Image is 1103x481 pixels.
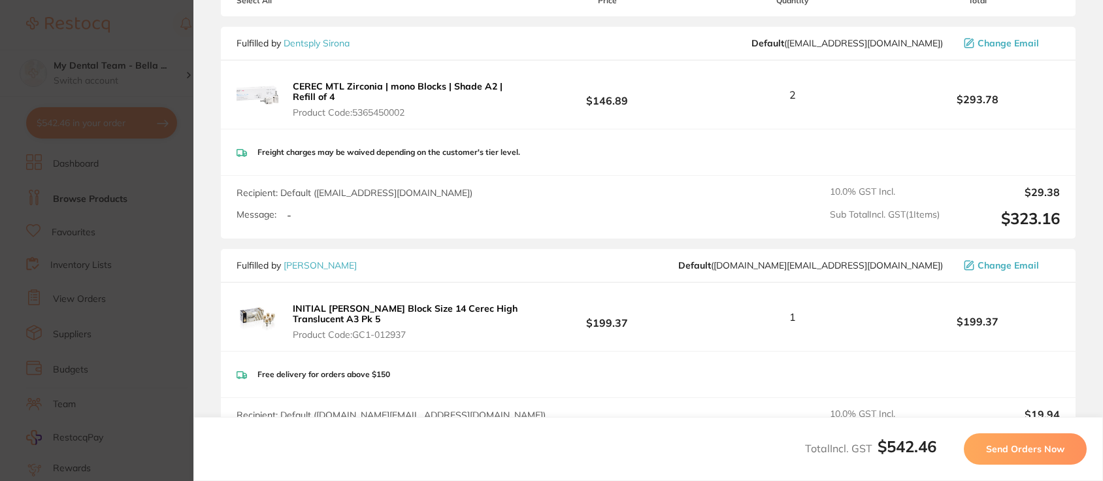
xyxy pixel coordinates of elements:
output: $29.38 [950,186,1060,198]
span: 2 [789,89,796,101]
button: Send Orders Now [964,433,1087,465]
b: Default [678,259,711,271]
span: Total Incl. GST [805,442,936,455]
span: Recipient: Default ( [EMAIL_ADDRESS][DOMAIN_NAME] ) [237,187,472,199]
p: Freight charges may be waived depending on the customer's tier level. [257,148,520,157]
b: $146.89 [525,82,689,107]
p: Message from Restocq, sent 14m ago [42,229,246,241]
b: Default [751,37,784,49]
button: CEREC MTL Zirconia | mono Blocks | Shade A2 | Refill of 4 Product Code:5365450002 [289,80,525,118]
span: Recipient: Default ( [DOMAIN_NAME][EMAIL_ADDRESS][DOMAIN_NAME] ) [237,409,546,421]
span: clientservices@dentsplysirona.com [751,38,943,48]
button: Change Email [960,259,1060,271]
div: message notification from Restocq, 14m ago. Hi Natasha, This month, AB Orthodontics is offering 3... [5,20,256,250]
label: Message: [237,209,276,220]
b: $542.46 [878,437,936,456]
img: Profile image for Restocq [15,31,36,52]
p: - [287,209,291,221]
img: dXppZThkMQ [237,74,278,116]
span: Sub Total Incl. GST ( 1 Items) [830,209,940,228]
div: Message content [42,28,246,224]
output: $323.16 [950,209,1060,228]
span: 10.0 % GST Incl. [830,186,940,198]
span: Send Orders Now [986,443,1064,455]
b: $199.37 [895,316,1060,327]
a: Dentsply Sirona [284,37,350,49]
b: INITIAL [PERSON_NAME] Block Size 14 Cerec High Translucent A3 Pk 5 [293,303,518,325]
b: $199.37 [525,305,689,329]
button: INITIAL [PERSON_NAME] Block Size 14 Cerec High Translucent A3 Pk 5 Product Code:GC1-012937 [289,303,525,340]
span: 10.0 % GST Incl. [830,408,940,420]
span: Change Email [978,260,1039,271]
output: $19.94 [950,408,1060,420]
a: [PERSON_NAME] [284,259,357,271]
span: Change Email [978,38,1039,48]
b: CEREC MTL Zirconia | mono Blocks | Shade A2 | Refill of 4 [293,80,502,103]
img: dGNldXN1aA [237,296,278,338]
span: Product Code: 5365450002 [293,107,521,118]
span: customer.care@henryschein.com.au [678,260,943,271]
b: $293.78 [895,93,1060,105]
p: Fulfilled by [237,38,350,48]
span: Product Code: GC1-012937 [293,329,521,340]
p: Free delivery for orders above $150 [257,370,390,379]
button: Change Email [960,37,1060,49]
div: Hi [PERSON_NAME], [42,28,246,41]
span: 1 [789,311,796,323]
p: Fulfilled by [237,260,357,271]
